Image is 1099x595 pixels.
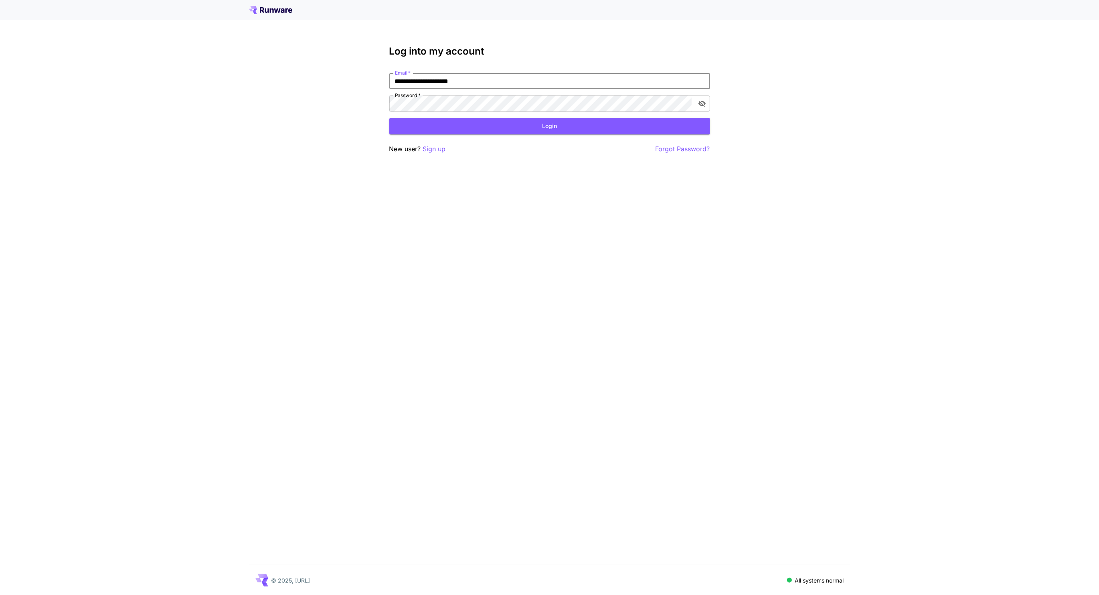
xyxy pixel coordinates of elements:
[389,118,710,134] button: Login
[389,46,710,57] h3: Log into my account
[395,69,411,76] label: Email
[656,144,710,154] button: Forgot Password?
[389,144,446,154] p: New user?
[395,92,421,99] label: Password
[271,576,310,585] p: © 2025, [URL]
[423,144,446,154] button: Sign up
[795,576,844,585] p: All systems normal
[695,96,709,111] button: toggle password visibility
